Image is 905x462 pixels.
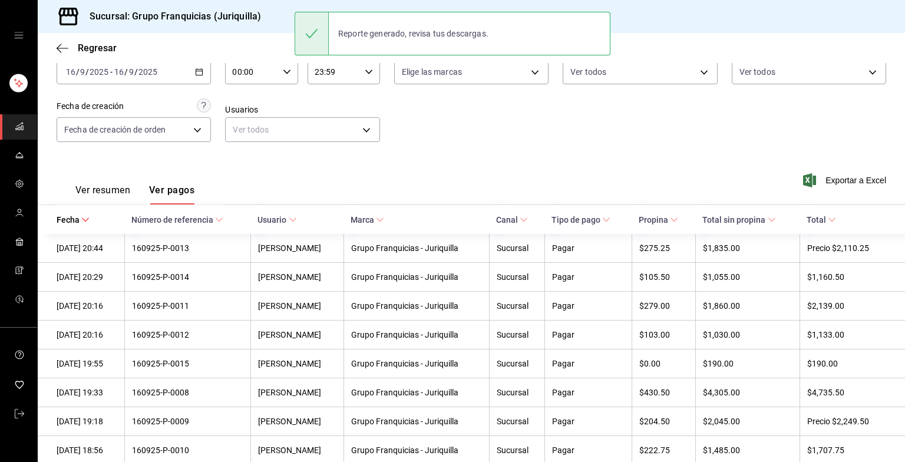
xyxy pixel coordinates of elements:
[57,100,124,113] div: Fecha de creación
[703,330,792,339] div: $1,030.00
[57,388,117,397] div: [DATE] 19:33
[57,215,80,225] font: Fecha
[258,417,336,426] div: [PERSON_NAME]
[497,445,537,455] div: Sucursal
[552,445,625,455] div: Pagar
[639,445,689,455] div: $222.75
[258,243,336,253] div: [PERSON_NAME]
[351,445,482,455] div: Grupo Franquicias - Juriquilla
[329,21,498,47] div: Reporte generado, revisa tus descargas.
[807,301,886,311] div: $2,139.00
[805,173,886,187] button: Exportar a Excel
[351,272,482,282] div: Grupo Franquicias - Juriquilla
[75,184,130,196] font: Ver resumen
[703,301,792,311] div: $1,860.00
[703,243,792,253] div: $1,835.00
[57,359,117,368] div: [DATE] 19:55
[552,388,625,397] div: Pagar
[497,272,537,282] div: Sucursal
[351,388,482,397] div: Grupo Franquicias - Juriquilla
[807,215,826,225] font: Total
[134,67,138,77] span: /
[703,388,792,397] div: $4,305.00
[497,359,537,368] div: Sucursal
[138,67,158,77] input: ----
[807,330,886,339] div: $1,133.00
[124,67,128,77] span: /
[639,417,689,426] div: $204.50
[496,215,528,225] span: Canal
[351,417,482,426] div: Grupo Franquicias - Juriquilla
[80,67,85,77] input: --
[351,330,482,339] div: Grupo Franquicias - Juriquilla
[149,184,194,204] button: Ver pagos
[807,359,886,368] div: $190.00
[552,417,625,426] div: Pagar
[132,445,244,455] div: 160925-P-0010
[739,66,775,78] span: Ver todos
[402,66,462,78] span: Elige las marcas
[85,67,89,77] span: /
[497,417,537,426] div: Sucursal
[57,243,117,253] div: [DATE] 20:44
[132,359,244,368] div: 160925-P-0015
[257,215,296,225] span: Usuario
[807,272,886,282] div: $1,160.50
[57,417,117,426] div: [DATE] 19:18
[132,417,244,426] div: 160925-P-0009
[825,176,886,185] font: Exportar a Excel
[639,388,689,397] div: $430.50
[807,445,886,455] div: $1,707.75
[57,301,117,311] div: [DATE] 20:16
[702,215,765,225] font: Total sin propina
[807,388,886,397] div: $4,735.50
[807,215,836,225] span: Total
[639,359,689,368] div: $0.00
[351,215,384,225] span: Marca
[75,184,194,204] div: Pestañas de navegación
[703,272,792,282] div: $1,055.00
[639,215,678,225] span: Propina
[89,67,109,77] input: ----
[132,330,244,339] div: 160925-P-0012
[702,215,775,225] span: Total sin propina
[552,359,625,368] div: Pagar
[351,301,482,311] div: Grupo Franquicias - Juriquilla
[703,445,792,455] div: $1,485.00
[132,301,244,311] div: 160925-P-0011
[497,243,537,253] div: Sucursal
[76,67,80,77] span: /
[351,243,482,253] div: Grupo Franquicias - Juriquilla
[258,330,336,339] div: [PERSON_NAME]
[552,301,625,311] div: Pagar
[57,330,117,339] div: [DATE] 20:16
[703,359,792,368] div: $190.00
[64,124,166,136] span: Fecha de creación de orden
[65,67,76,77] input: --
[639,243,689,253] div: $275.25
[497,301,537,311] div: Sucursal
[807,243,886,253] div: Precio $2,110.25
[703,417,792,426] div: $2,045.00
[639,301,689,311] div: $279.00
[552,243,625,253] div: Pagar
[258,301,336,311] div: [PERSON_NAME]
[570,66,606,78] span: Ver todos
[497,330,537,339] div: Sucursal
[132,272,244,282] div: 160925-P-0014
[639,330,689,339] div: $103.00
[258,388,336,397] div: [PERSON_NAME]
[80,9,261,24] h3: Sucursal: Grupo Franquicias (Juriquilla)
[551,215,610,225] span: Tipo de pago
[257,215,286,225] font: Usuario
[114,67,124,77] input: --
[225,117,379,142] div: Ver todos
[639,215,668,225] font: Propina
[57,445,117,455] div: [DATE] 18:56
[351,359,482,368] div: Grupo Franquicias - Juriquilla
[552,330,625,339] div: Pagar
[131,215,213,225] font: Número de referencia
[14,31,24,40] button: cajón abierto
[128,67,134,77] input: --
[258,359,336,368] div: [PERSON_NAME]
